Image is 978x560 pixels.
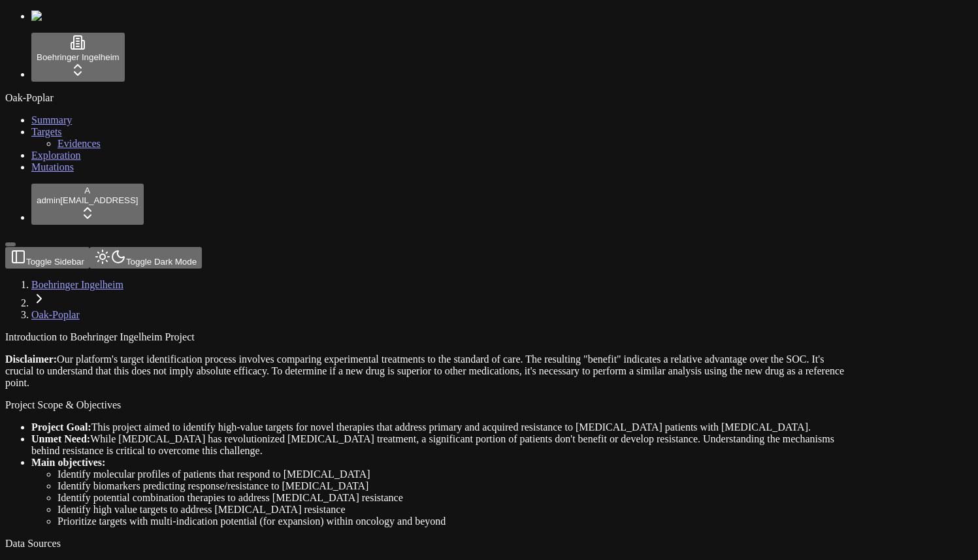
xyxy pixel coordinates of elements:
div: Project Scope & Objectives [5,399,847,411]
a: Boehringer Ingelheim [31,279,123,290]
strong: Main objectives: [31,457,105,468]
span: Toggle Sidebar [26,257,84,267]
button: Boehringer Ingelheim [31,33,125,82]
span: [EMAIL_ADDRESS] [60,195,138,205]
li: This project aimed to identify high-value targets for novel therapies that address primary and ac... [31,421,847,433]
button: Toggle Sidebar [5,247,90,269]
a: Exploration [31,150,81,161]
strong: Disclaimer: [5,354,57,365]
a: Mutations [31,161,74,173]
button: Aadmin[EMAIL_ADDRESS] [31,184,144,225]
li: Prioritize targets with multi-indication potential (for expansion) within oncology and beyond [57,516,847,527]
a: Evidences [57,138,101,149]
a: Oak-Poplar [31,309,80,320]
button: Toggle Sidebar [5,242,16,246]
span: Boehringer Ingelheim [37,52,120,62]
li: While [MEDICAL_DATA] has revolutionized [MEDICAL_DATA] treatment, a significant portion of patien... [31,433,847,457]
li: Identify potential combination therapies to address [MEDICAL_DATA] resistance [57,492,847,504]
a: Summary [31,114,72,125]
span: admin [37,195,60,205]
nav: breadcrumb [5,279,847,321]
li: Identify biomarkers predicting response/resistance to [MEDICAL_DATA] [57,480,847,492]
div: Data Sources [5,538,847,550]
a: Targets [31,126,62,137]
li: Identify high value targets to address [MEDICAL_DATA] resistance [57,504,847,516]
li: Identify molecular profiles of patients that respond to [MEDICAL_DATA] [57,469,847,480]
span: A [84,186,90,195]
img: Numenos [31,10,82,22]
div: Oak-Poplar [5,92,973,104]
div: Introduction to Boehringer Ingelheim Project [5,331,847,343]
p: Our platform's target identification process involves comparing experimental treatments to the st... [5,354,847,389]
span: Toggle Dark Mode [126,257,197,267]
strong: Project Goal: [31,421,91,433]
strong: Unmet Need: [31,433,90,444]
button: Toggle Dark Mode [90,247,202,269]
